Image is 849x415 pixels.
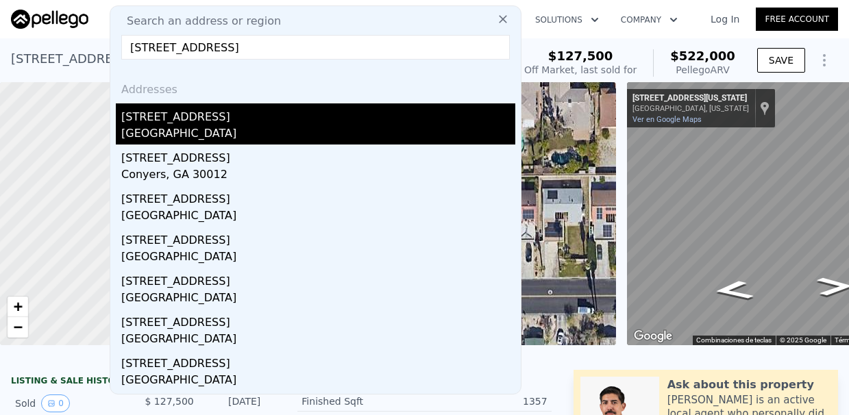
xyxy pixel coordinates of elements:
[121,207,515,227] div: [GEOGRAPHIC_DATA]
[756,8,838,31] a: Free Account
[15,394,127,412] div: Sold
[121,268,515,290] div: [STREET_ADDRESS]
[610,8,689,32] button: Company
[14,298,23,315] span: +
[548,49,613,63] span: $127,500
[145,396,193,407] span: $ 127,500
[524,8,610,32] button: Solutions
[121,166,515,186] div: Conyers, GA 30012
[11,375,264,389] div: LISTING & SALE HISTORY
[760,101,770,116] a: Mostrar la ubicación en el mapa
[205,394,261,412] div: [DATE]
[41,394,70,412] button: View historical data
[670,63,735,77] div: Pellego ARV
[11,10,88,29] img: Pellego
[116,13,281,29] span: Search an address or region
[524,63,637,77] div: Off Market, last sold for
[757,48,805,73] button: SAVE
[632,104,749,113] div: [GEOGRAPHIC_DATA], [US_STATE]
[121,186,515,207] div: [STREET_ADDRESS]
[811,47,838,74] button: Show Options
[780,336,826,344] span: © 2025 Google
[630,327,676,345] a: Abre esta zona en Google Maps (se abre en una nueva ventana)
[8,317,28,338] a: Zoom out
[121,331,515,350] div: [GEOGRAPHIC_DATA]
[121,227,515,249] div: [STREET_ADDRESS]
[667,377,814,393] div: Ask about this property
[8,297,28,317] a: Zoom in
[632,115,702,124] a: Ver en Google Maps
[121,103,515,125] div: [STREET_ADDRESS]
[121,144,515,166] div: [STREET_ADDRESS]
[630,327,676,345] img: Google
[632,93,749,104] div: [STREET_ADDRESS][US_STATE]
[14,318,23,336] span: −
[116,71,515,103] div: Addresses
[302,394,424,408] div: Finished Sqft
[121,290,515,309] div: [GEOGRAPHIC_DATA]
[424,394,547,408] div: 1357
[121,35,510,60] input: Enter an address, city, region, neighborhood or zip code
[121,391,515,413] div: [STREET_ADDRESS]
[694,12,756,26] a: Log In
[121,350,515,372] div: [STREET_ADDRESS]
[670,49,735,63] span: $522,000
[121,372,515,391] div: [GEOGRAPHIC_DATA]
[696,276,771,305] path: Ir hacia el oeste, New York Ave
[121,125,515,144] div: [GEOGRAPHIC_DATA]
[11,49,354,68] div: [STREET_ADDRESS][US_STATE] , Palm Desert , CA 92211
[696,336,772,345] button: Combinaciones de teclas
[121,249,515,268] div: [GEOGRAPHIC_DATA]
[121,309,515,331] div: [STREET_ADDRESS]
